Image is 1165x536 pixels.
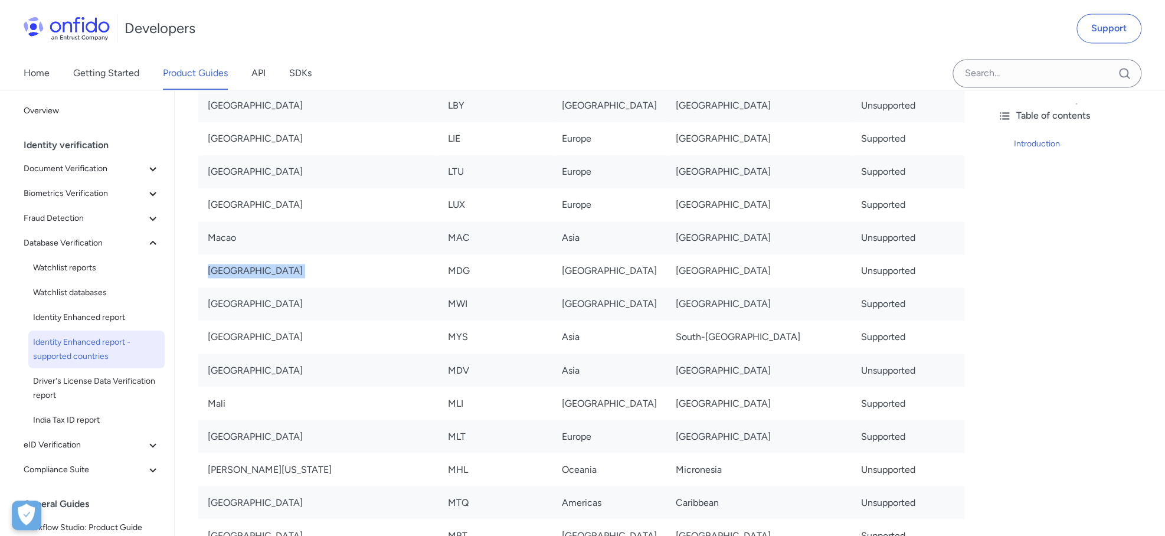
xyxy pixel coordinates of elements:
td: [GEOGRAPHIC_DATA] [198,321,438,354]
td: Supported [852,287,964,321]
td: Supported [852,188,964,221]
td: Supported [852,155,964,188]
button: Biometrics Verification [19,182,165,205]
td: LUX [438,188,552,221]
button: Fraud Detection [19,207,165,230]
td: MLT [438,420,552,453]
td: MDG [438,254,552,287]
td: [GEOGRAPHIC_DATA] [666,287,852,321]
a: Identity Enhanced report - supported countries [28,331,165,368]
a: Introduction [1014,137,1156,151]
a: Overview [19,99,165,123]
td: Caribbean [666,486,852,519]
a: Home [24,57,50,90]
td: [GEOGRAPHIC_DATA] [552,254,666,287]
td: MYS [438,321,552,354]
td: [GEOGRAPHIC_DATA] [198,122,438,155]
td: [GEOGRAPHIC_DATA] [666,155,852,188]
td: Supported [852,387,964,420]
button: eID Verification [19,433,165,457]
h1: Developers [125,19,195,38]
td: South-[GEOGRAPHIC_DATA] [666,321,852,354]
td: [GEOGRAPHIC_DATA] [198,354,438,387]
span: eID Verification [24,438,146,452]
span: India Tax ID report [33,413,160,427]
td: [GEOGRAPHIC_DATA] [666,221,852,254]
td: Europe [552,122,666,155]
td: [GEOGRAPHIC_DATA] [198,420,438,453]
td: Unsupported [852,486,964,519]
td: Europe [552,420,666,453]
td: Asia [552,321,666,354]
td: MTQ [438,486,552,519]
span: Document Verification [24,162,146,176]
td: Unsupported [852,221,964,254]
span: Database Verification [24,236,146,250]
td: Europe [552,188,666,221]
a: Product Guides [163,57,228,90]
span: Fraud Detection [24,211,146,225]
div: Table of contents [997,109,1156,123]
span: Watchlist reports [33,261,160,275]
td: [GEOGRAPHIC_DATA] [198,254,438,287]
span: Compliance Suite [24,463,146,477]
td: [GEOGRAPHIC_DATA] [198,188,438,221]
td: Unsupported [852,254,964,287]
td: [GEOGRAPHIC_DATA] [198,89,438,122]
a: Watchlist reports [28,256,165,280]
td: [GEOGRAPHIC_DATA] [666,420,852,453]
td: Oceania [552,453,666,486]
td: MDV [438,354,552,387]
a: Identity Enhanced report [28,306,165,329]
td: Asia [552,354,666,387]
td: [GEOGRAPHIC_DATA] [198,486,438,519]
button: Compliance Suite [19,458,165,482]
span: Identity Enhanced report - supported countries [33,335,160,364]
button: Open Preferences [12,501,41,530]
td: [GEOGRAPHIC_DATA] [666,122,852,155]
td: Supported [852,321,964,354]
td: Supported [852,420,964,453]
td: LTU [438,155,552,188]
td: [GEOGRAPHIC_DATA] [552,287,666,321]
td: Mali [198,387,438,420]
img: Onfido Logo [24,17,110,40]
td: [GEOGRAPHIC_DATA] [666,188,852,221]
a: SDKs [289,57,312,90]
td: Asia [552,221,666,254]
div: Cookie Preferences [12,501,41,530]
td: MLI [438,387,552,420]
td: Unsupported [852,354,964,387]
td: [GEOGRAPHIC_DATA] [198,155,438,188]
td: Unsupported [852,89,964,122]
a: API [251,57,266,90]
div: General Guides [24,492,169,516]
td: MWI [438,287,552,321]
td: [GEOGRAPHIC_DATA] [666,254,852,287]
a: India Tax ID report [28,408,165,432]
span: Driver's License Data Verification report [33,374,160,403]
button: Document Verification [19,157,165,181]
td: [GEOGRAPHIC_DATA] [552,89,666,122]
div: Identity verification [24,133,169,157]
td: [GEOGRAPHIC_DATA] [666,89,852,122]
td: Europe [552,155,666,188]
td: Americas [552,486,666,519]
td: MHL [438,453,552,486]
td: Supported [852,122,964,155]
span: Identity Enhanced report [33,311,160,325]
td: [PERSON_NAME][US_STATE] [198,453,438,486]
td: [GEOGRAPHIC_DATA] [552,387,666,420]
td: LIE [438,122,552,155]
td: Unsupported [852,453,964,486]
button: Database Verification [19,231,165,255]
td: Micronesia [666,453,852,486]
a: Support [1076,14,1141,43]
td: Macao [198,221,438,254]
td: MAC [438,221,552,254]
a: Getting Started [73,57,139,90]
td: [GEOGRAPHIC_DATA] [666,354,852,387]
span: Overview [24,104,160,118]
span: Workflow Studio: Product Guide [24,521,160,535]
